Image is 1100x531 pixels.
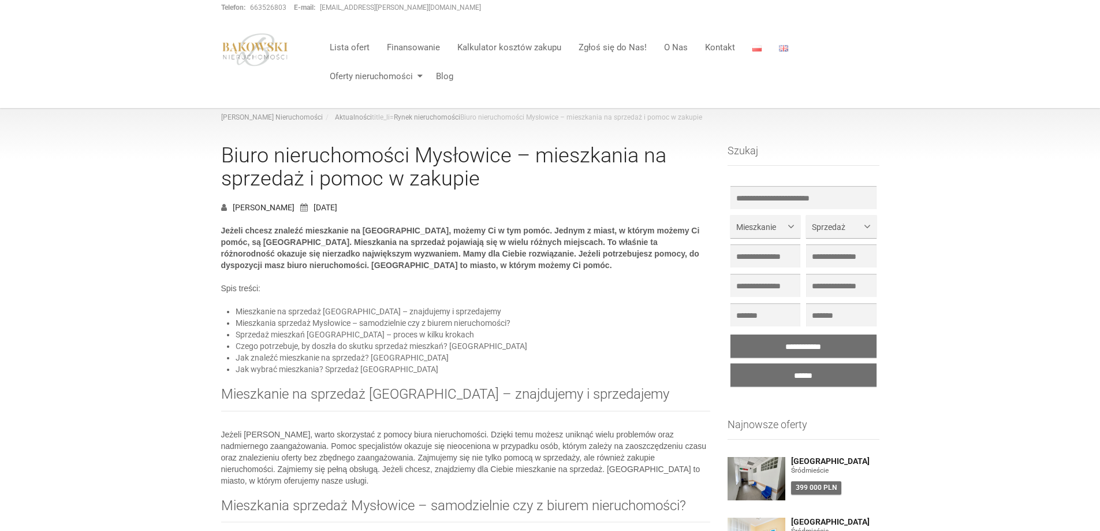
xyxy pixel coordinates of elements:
img: logo [221,33,289,66]
a: Mieszkania sprzedaż Mysłowice – samodzielnie czy z biurem nieruchomości? [236,318,510,328]
a: [DATE] [294,203,337,212]
span: Mieszkanie [736,221,786,233]
a: Zgłoś się do Nas! [570,36,655,59]
a: Jak wybrać mieszkania? Sprzedaż [GEOGRAPHIC_DATA] [236,365,438,374]
a: [PERSON_NAME] [221,203,294,212]
a: Lista ofert [321,36,378,59]
a: Blog [427,65,453,88]
button: Mieszkanie [730,215,800,238]
h2: Mieszkanie na sprzedaż [GEOGRAPHIC_DATA] – znajdujemy i sprzedajemy [221,387,711,411]
a: Sprzedaż mieszkań [GEOGRAPHIC_DATA] – proces w kilku krokach [236,330,474,339]
li: title_li= Biuro nieruchomości Mysłowice – mieszkania na sprzedaż i pomoc w zakupie [323,113,702,122]
button: Sprzedaż [806,215,876,238]
p: Jeżeli [PERSON_NAME], warto skorzystać z pomocy biura nieruchomości. Dzięki temu możesz uniknąć w... [221,429,711,487]
h3: Najnowsze oferty [728,419,879,440]
a: [GEOGRAPHIC_DATA] [791,518,879,526]
a: O Nas [655,36,696,59]
h2: Mieszkania sprzedaż Mysłowice – samodzielnie czy z biurem nieruchomości? [221,498,711,522]
a: [EMAIL_ADDRESS][PERSON_NAME][DOMAIN_NAME] [320,3,481,12]
a: Biuro nieruchomości Mysłowice – mieszkania na sprzedaż i pomoc w zakupie [221,144,711,190]
strong: E-mail: [294,3,315,12]
h3: Szukaj [728,145,879,166]
p: Spis treści: [221,283,711,294]
span: Sprzedaż [812,221,862,233]
img: English [779,45,788,51]
a: 663526803 [250,3,286,12]
a: Mieszkanie na sprzedaż [GEOGRAPHIC_DATA] – znajdujemy i sprzedajemy [236,307,501,316]
strong: Jeżeli chcesz znaleźć mieszkanie na [GEOGRAPHIC_DATA], możemy Ci w tym pomóc. Jednym z miast, w k... [221,226,700,270]
a: Finansowanie [378,36,449,59]
a: [PERSON_NAME] Nieruchomości [221,113,323,121]
img: Polski [752,45,762,51]
a: Jak znaleźć mieszkanie na sprzedaż? [GEOGRAPHIC_DATA] [236,353,449,362]
a: Rynek nieruchomości [394,113,460,121]
a: [GEOGRAPHIC_DATA] [791,457,879,466]
a: Kontakt [696,36,744,59]
a: Czego potrzebuje, by doszła do skutku sprzedaż mieszkań? [GEOGRAPHIC_DATA] [236,341,527,351]
strong: Telefon: [221,3,245,12]
a: Oferty nieruchomości [321,65,427,88]
a: Kalkulator kosztów zakupu [449,36,570,59]
figure: Śródmieście [791,466,879,476]
div: 399 000 PLN [791,481,841,495]
a: Aktualności [335,113,372,121]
